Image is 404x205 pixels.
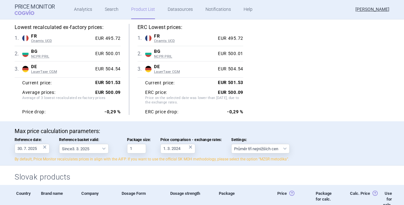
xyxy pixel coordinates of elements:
div: EUR 495.72 [215,36,243,41]
span: LauerTaxe CGM [31,70,93,74]
h5: Lowest recalculated ex-factory prices: [15,24,121,31]
div: EUR 500.01 [215,51,243,57]
input: Reference date:× [15,144,50,153]
input: Package size: [127,144,146,153]
span: 2 . [15,50,22,58]
img: Bulgaria [22,51,29,57]
span: BG [31,49,93,54]
img: Bulgaria [145,51,151,57]
div: × [43,144,47,151]
img: Germany [22,66,29,72]
strong: ERC price drop: [145,109,178,115]
strong: EUR 500.09 [218,90,243,95]
img: Germany [145,66,151,72]
img: France [145,35,151,41]
strong: EUR 501.53 [218,80,243,85]
span: Cnamts UCD [31,39,93,43]
strong: Current price: [145,80,175,85]
span: FR [31,33,93,39]
span: NCPR PRIL [31,54,93,59]
span: BG [154,49,215,54]
select: Reference basket valid: [59,144,109,153]
div: EUR 504.54 [93,66,121,72]
strong: ERC price: [145,90,167,95]
img: France [22,35,29,41]
strong: EUR 500.09 [95,90,121,95]
span: NCPR PRIL [154,54,215,59]
strong: -0,29 % [104,109,121,114]
div: EUR 495.72 [93,36,121,41]
span: Price on the selected date was lower than [DATE], due to the exchange rates. [145,96,243,106]
span: LauerTaxe CGM [154,70,215,74]
div: EUR 500.01 [93,51,121,57]
div: × [189,144,192,151]
input: Price comparison - exchange rates:× [160,144,195,153]
span: Cnamts UCD [154,39,215,43]
span: 1 . [138,34,145,42]
h2: Slovak products [15,172,389,182]
span: 1 . [15,34,22,42]
span: 2 . [138,50,145,58]
span: DE [154,64,215,70]
span: 3 . [15,65,22,73]
p: Max price calculation parameters: [15,128,389,135]
strong: EUR 501.53 [95,80,121,85]
span: 3 . [138,65,145,73]
span: Settings: [231,138,290,142]
span: COGVIO [15,10,43,15]
span: Package size: [127,138,151,142]
div: EUR 504.54 [215,66,243,72]
span: Reference basket valid: [59,138,118,142]
span: Reference date: [15,138,50,142]
a: Price MonitorCOGVIO [15,4,55,16]
span: DE [31,64,93,70]
strong: Average prices: [22,90,56,95]
strong: -0,29 % [227,109,243,114]
h5: ERC Lowest prices: [138,24,243,31]
span: Average of 3 lowest recalculated ex-factory prices [22,96,121,106]
span: FR [154,33,215,39]
span: Price comparison - exchange rates: [160,138,222,142]
strong: Price Monitor [15,4,55,10]
select: Settings: [231,144,290,153]
strong: Current price: [22,80,52,85]
strong: Price drop: [22,109,46,115]
p: By default, Price Monitor recalculates prices in align with the AIFP. If you want to use the offi... [15,157,389,162]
